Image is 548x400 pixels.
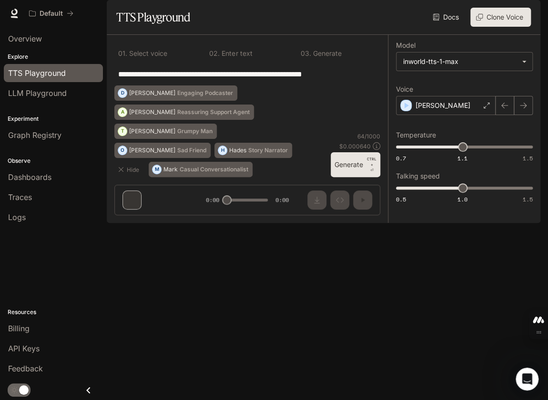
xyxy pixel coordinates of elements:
[403,57,517,66] div: inworld-tts-1-max
[114,143,211,158] button: O[PERSON_NAME]Sad Friend
[114,105,254,120] button: A[PERSON_NAME]Reassuring Support Agent
[396,132,436,138] p: Temperature
[457,154,467,162] span: 1.1
[311,50,342,57] p: Generate
[209,50,220,57] p: 0 2 .
[118,143,127,158] div: O
[129,147,175,153] p: [PERSON_NAME]
[523,195,533,203] span: 1.5
[457,195,467,203] span: 1.0
[118,105,127,120] div: A
[114,85,237,101] button: D[PERSON_NAME]Engaging Podcaster
[118,85,127,101] div: D
[152,162,161,177] div: M
[396,154,406,162] span: 0.7
[118,50,127,57] p: 0 1 .
[248,147,288,153] p: Story Narrator
[214,143,292,158] button: HHadesStory Narrator
[396,86,413,93] p: Voice
[396,173,440,179] p: Talking speed
[129,109,175,115] p: [PERSON_NAME]
[114,124,217,139] button: T[PERSON_NAME]Grumpy Man
[116,8,190,27] h1: TTS Playground
[331,152,380,177] button: GenerateCTRL +⏎
[40,10,63,18] p: Default
[177,109,250,115] p: Reassuring Support Agent
[177,128,213,134] p: Grumpy Man
[220,50,252,57] p: Enter text
[149,162,253,177] button: MMarkCasual Conversationalist
[396,42,416,49] p: Model
[177,147,206,153] p: Sad Friend
[180,167,248,172] p: Casual Conversationalist
[470,8,531,27] button: Clone Voice
[396,53,532,71] div: inworld-tts-1-max
[301,50,311,57] p: 0 3 .
[114,162,145,177] button: Hide
[177,90,233,96] p: Engaging Podcaster
[431,8,463,27] a: Docs
[118,124,127,139] div: T
[367,156,376,173] p: ⏎
[516,368,538,390] iframe: Intercom live chat
[129,128,175,134] p: [PERSON_NAME]
[523,154,533,162] span: 1.5
[25,4,78,23] button: All workspaces
[396,195,406,203] span: 0.5
[163,167,178,172] p: Mark
[367,156,376,168] p: CTRL +
[218,143,227,158] div: H
[129,90,175,96] p: [PERSON_NAME]
[416,101,470,110] p: [PERSON_NAME]
[127,50,167,57] p: Select voice
[229,147,246,153] p: Hades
